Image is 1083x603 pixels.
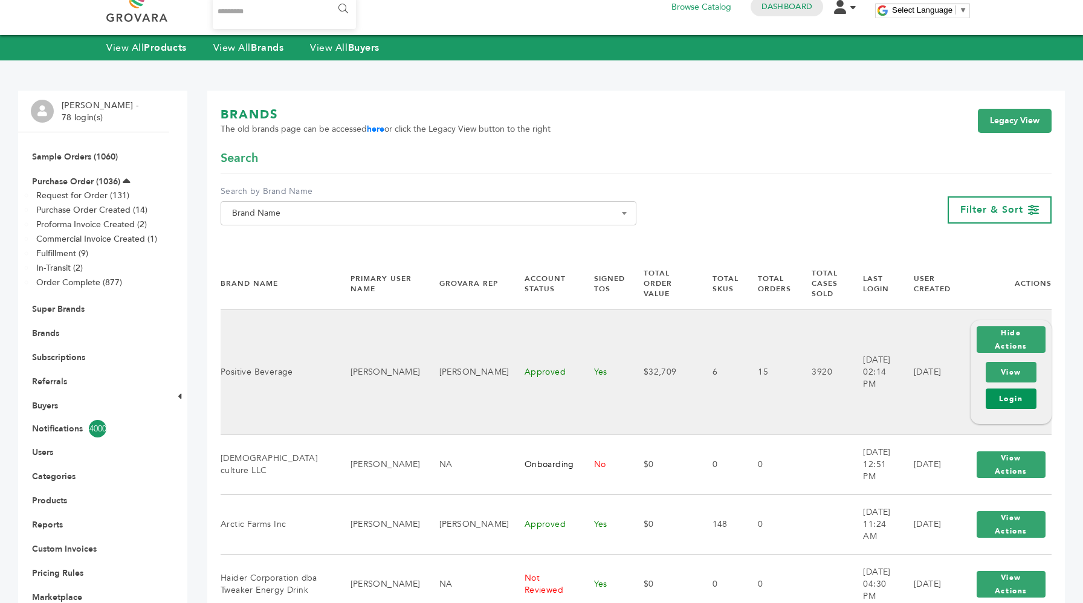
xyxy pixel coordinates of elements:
[579,258,629,309] th: Signed TOS
[892,5,967,15] a: Select Language​
[227,205,630,222] span: Brand Name
[899,494,955,554] td: [DATE]
[579,434,629,494] td: No
[959,5,967,15] span: ▼
[743,258,797,309] th: Total Orders
[251,41,283,54] strong: Brands
[629,494,697,554] td: $0
[348,41,380,54] strong: Buyers
[32,519,63,530] a: Reports
[697,309,743,434] td: 6
[424,434,509,494] td: NA
[848,258,899,309] th: Last Login
[671,1,731,14] a: Browse Catalog
[955,258,1052,309] th: Actions
[62,100,141,123] li: [PERSON_NAME] - 78 login(s)
[32,420,155,437] a: Notifications4000
[221,434,335,494] td: [DEMOGRAPHIC_DATA] culture LLC
[32,447,53,458] a: Users
[32,303,85,315] a: Super Brands
[892,5,952,15] span: Select Language
[629,258,697,309] th: Total Order Value
[32,471,76,482] a: Categories
[36,233,157,245] a: Commercial Invoice Created (1)
[36,248,88,259] a: Fulfillment (9)
[899,434,955,494] td: [DATE]
[743,494,797,554] td: 0
[32,567,83,579] a: Pricing Rules
[977,451,1046,478] button: View Actions
[424,494,509,554] td: [PERSON_NAME]
[743,434,797,494] td: 0
[221,106,551,123] h1: BRANDS
[221,150,258,167] span: Search
[36,190,129,201] a: Request for Order (131)
[32,400,58,411] a: Buyers
[629,434,697,494] td: $0
[579,309,629,434] td: Yes
[848,309,899,434] td: [DATE] 02:14 PM
[977,326,1046,353] button: Hide Actions
[848,434,899,494] td: [DATE] 12:51 PM
[986,362,1036,382] a: View
[36,277,122,288] a: Order Complete (877)
[36,219,147,230] a: Proforma Invoice Created (2)
[509,494,579,554] td: Approved
[955,5,956,15] span: ​
[32,543,97,555] a: Custom Invoices
[697,434,743,494] td: 0
[629,309,697,434] td: $32,709
[32,495,67,506] a: Products
[36,262,83,274] a: In-Transit (2)
[89,420,106,437] span: 4000
[32,376,67,387] a: Referrals
[221,258,335,309] th: Brand Name
[743,309,797,434] td: 15
[310,41,380,54] a: View AllBuyers
[848,494,899,554] td: [DATE] 11:24 AM
[978,109,1052,133] a: Legacy View
[213,41,284,54] a: View AllBrands
[335,309,424,434] td: [PERSON_NAME]
[221,201,636,225] span: Brand Name
[144,41,186,54] strong: Products
[335,434,424,494] td: [PERSON_NAME]
[32,592,82,603] a: Marketplace
[761,1,812,12] a: Dashboard
[977,571,1046,598] button: View Actions
[960,203,1023,216] span: Filter & Sort
[977,511,1046,538] button: View Actions
[32,176,120,187] a: Purchase Order (1036)
[367,123,384,135] a: here
[221,309,335,434] td: Positive Beverage
[424,309,509,434] td: [PERSON_NAME]
[32,352,85,363] a: Subscriptions
[986,389,1036,409] a: Login
[697,258,743,309] th: Total SKUs
[697,494,743,554] td: 148
[335,258,424,309] th: Primary User Name
[36,204,147,216] a: Purchase Order Created (14)
[509,434,579,494] td: Onboarding
[579,494,629,554] td: Yes
[32,327,59,339] a: Brands
[221,123,551,135] span: The old brands page can be accessed or click the Legacy View button to the right
[221,185,636,198] label: Search by Brand Name
[106,41,187,54] a: View AllProducts
[899,258,955,309] th: User Created
[31,100,54,123] img: profile.png
[424,258,509,309] th: Grovara Rep
[797,258,848,309] th: Total Cases Sold
[32,151,118,163] a: Sample Orders (1060)
[899,309,955,434] td: [DATE]
[221,494,335,554] td: Arctic Farms Inc
[509,309,579,434] td: Approved
[797,309,848,434] td: 3920
[335,494,424,554] td: [PERSON_NAME]
[509,258,579,309] th: Account Status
